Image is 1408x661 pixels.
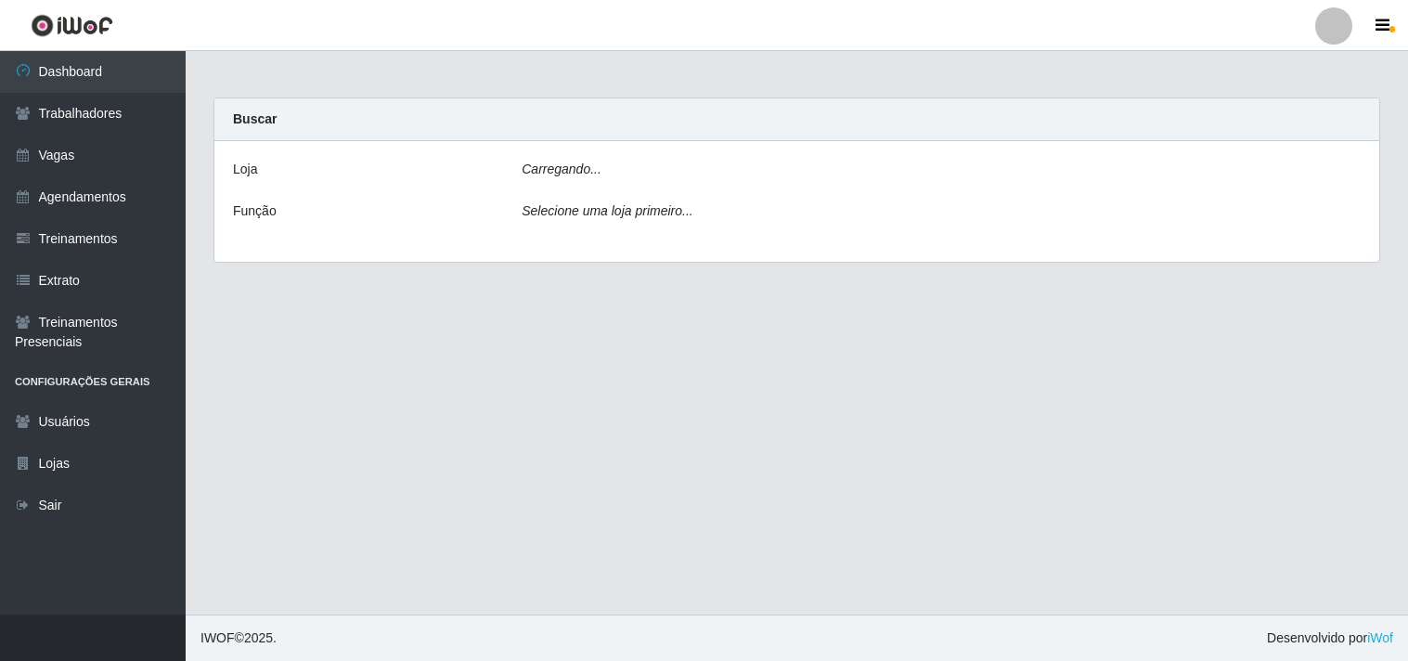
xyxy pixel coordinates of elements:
[1367,630,1393,645] a: iWof
[522,203,692,218] i: Selecione uma loja primeiro...
[200,630,235,645] span: IWOF
[1267,629,1393,648] span: Desenvolvido por
[233,201,277,221] label: Função
[200,629,277,648] span: © 2025 .
[31,14,113,37] img: CoreUI Logo
[233,111,277,126] strong: Buscar
[233,160,257,179] label: Loja
[522,162,601,176] i: Carregando...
